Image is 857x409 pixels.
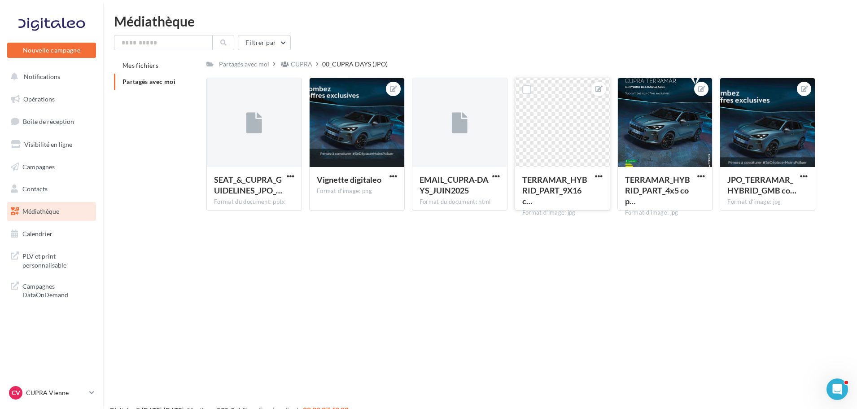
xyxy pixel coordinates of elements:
a: Visibilité en ligne [5,135,98,154]
div: 00_CUPRA DAYS (JPO) [322,60,388,69]
a: Médiathèque [5,202,98,221]
span: Médiathèque [22,207,59,215]
span: PLV et print personnalisable [22,250,92,269]
a: PLV et print personnalisable [5,246,98,273]
span: TERRAMAR_HYBRID_PART_4x5 copie [625,175,690,206]
div: Format d'image: jpg [727,198,808,206]
iframe: Intercom live chat [826,378,848,400]
a: CV CUPRA Vienne [7,384,96,401]
span: Visibilité en ligne [24,141,72,148]
span: Opérations [23,95,55,103]
span: Boîte de réception [23,118,74,125]
span: Campagnes [22,163,55,170]
span: TERRAMAR_HYBRID_PART_9X16 copie [522,175,587,206]
div: Format d'image: png [317,187,397,195]
div: Format du document: html [420,198,500,206]
p: CUPRA Vienne [26,388,86,397]
button: Filtrer par [238,35,291,50]
a: Calendrier [5,224,98,243]
div: Format d'image: jpg [522,209,603,217]
span: JPO_TERRAMAR_HYBRID_GMB copie [727,175,796,195]
span: Partagés avec moi [122,78,175,85]
a: Opérations [5,90,98,109]
span: Campagnes DataOnDemand [22,280,92,299]
button: Nouvelle campagne [7,43,96,58]
div: Format d'image: jpg [625,209,705,217]
span: Contacts [22,185,48,193]
a: Boîte de réception [5,112,98,131]
span: Calendrier [22,230,52,237]
span: Vignette digitaleo [317,175,381,185]
div: Médiathèque [114,14,846,28]
span: SEAT_&_CUPRA_GUIDELINES_JPO_2025 [214,175,282,195]
a: Contacts [5,180,98,198]
button: Notifications [5,67,94,86]
a: Campagnes [5,158,98,176]
span: Notifications [24,73,60,80]
span: CV [12,388,20,397]
div: Format du document: pptx [214,198,294,206]
div: Partagés avec moi [219,60,269,69]
a: Campagnes DataOnDemand [5,277,98,303]
span: Mes fichiers [122,62,158,69]
span: EMAIL_CUPRA-DAYS_JUIN2025 [420,175,489,195]
div: CUPRA [291,60,312,69]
